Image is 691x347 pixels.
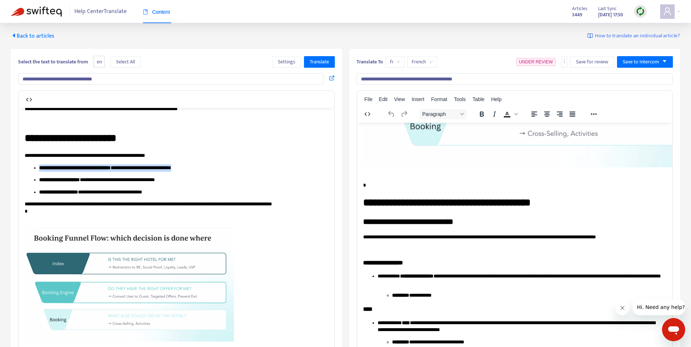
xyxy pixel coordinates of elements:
[11,33,17,38] span: caret-left
[598,11,623,19] strong: [DATE] 17:50
[576,58,608,66] span: Save for review
[623,58,659,66] span: Save to Intercom
[310,58,329,66] span: Translate
[476,109,488,119] button: Bold
[412,57,433,67] span: French
[11,31,54,41] span: Back to articles
[143,9,148,14] span: book
[528,109,540,119] button: Align left
[272,56,301,68] button: Settings
[662,59,667,64] span: caret-down
[588,109,600,119] button: Reveal or hide additional toolbar items
[519,59,553,64] span: UNDER REVIEW
[116,58,135,66] span: Select All
[662,318,685,341] iframe: Button to launch messaging window
[663,7,672,16] span: user
[385,109,398,119] button: Undo
[11,7,62,17] img: Swifteq
[364,96,373,102] span: File
[617,56,673,68] button: Save to Intercomcaret-down
[110,56,141,68] button: Select All
[501,109,519,119] div: Text color Black
[488,109,501,119] button: Italic
[572,11,582,19] strong: 3449
[562,56,567,68] button: more
[398,109,410,119] button: Redo
[379,96,387,102] span: Edit
[633,299,685,315] iframe: Message from company
[572,5,587,13] span: Articles
[598,5,617,13] span: Last Sync
[491,96,502,102] span: Help
[587,32,680,40] a: How to translate an individual article?
[554,109,566,119] button: Align right
[562,59,567,64] span: more
[18,58,88,66] b: Select the text to translate from
[587,33,593,39] img: image-link
[74,5,127,18] span: Help Center Translate
[570,56,614,68] button: Save for review
[595,32,680,40] span: How to translate an individual article?
[472,96,484,102] span: Table
[278,58,295,66] span: Settings
[394,96,405,102] span: View
[636,7,645,16] img: sync.dc5367851b00ba804db3.png
[615,301,630,315] iframe: Close message
[94,56,105,68] span: en
[304,56,335,68] button: Translate
[566,109,579,119] button: Justify
[419,109,466,119] button: Block Paragraph
[541,109,553,119] button: Align center
[412,96,424,102] span: Insert
[143,9,170,15] span: Content
[431,96,447,102] span: Format
[454,96,466,102] span: Tools
[390,57,400,67] span: fr
[422,111,458,117] span: Paragraph
[357,58,383,66] b: Translate To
